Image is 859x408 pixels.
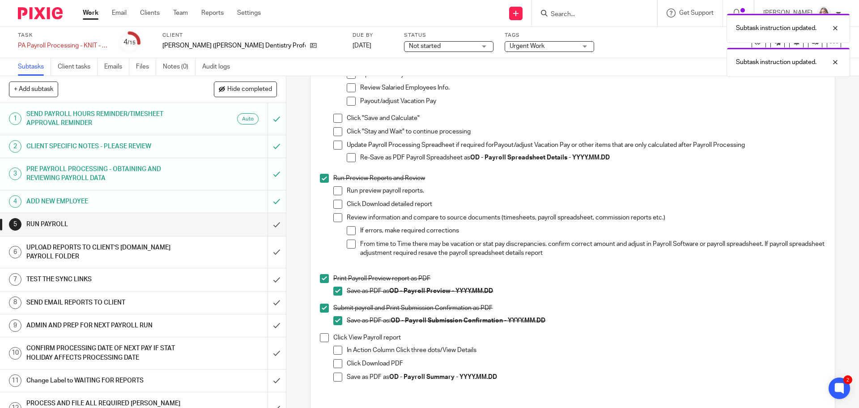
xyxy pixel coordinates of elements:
[9,347,21,360] div: 10
[9,167,21,180] div: 3
[9,374,21,387] div: 11
[9,112,21,125] div: 1
[347,213,825,222] p: Review information and compare to source documents (timesheets, payroll spreadsheet, commission r...
[736,58,816,67] p: Subtask instruction updated.
[26,107,181,130] h1: SEND PAYROLL HOURS REMINDER/TIMESHEET APPROVAL REMINDER
[26,296,181,309] h1: SEND EMAIL REPORTS TO CLIENT
[112,9,127,17] a: Email
[360,226,825,235] p: If errors, make required corrections
[333,333,825,342] p: Click View Payroll report
[347,373,825,382] p: Save as PDF as
[9,246,21,258] div: 6
[26,319,181,332] h1: ADMIN AND PREP FOR NEXT PAYROLL RUN
[237,9,261,17] a: Settings
[202,58,237,76] a: Audit logs
[347,127,825,136] p: Click "Stay and Wait" to continue processing
[173,9,188,17] a: Team
[201,9,224,17] a: Reports
[347,200,825,209] p: Click Download detailed report
[140,9,160,17] a: Clients
[347,141,825,150] p: Update Payroll Processing Spreadheet if required forPayout/adjust Vacation Pay or other items tha...
[333,174,825,183] p: Run Preview Reports and Review
[360,240,825,258] p: From time to Time there may be vacation or stat pay discrepancies. confirm correct amount and adj...
[353,43,371,49] span: [DATE]
[389,288,493,294] strong: OD - Payroll Preview - YYYY.MM.DD
[391,318,545,324] strong: OD - Payroll Submission Confirmation - YYYY.MM.DD
[353,32,393,39] label: Due by
[333,304,825,313] p: Submit payroll and Print Submission Confirmation as PDF
[136,58,156,76] a: Files
[347,346,825,355] p: In Action Column Click three dots/View Details
[214,82,277,97] button: Hide completed
[162,32,341,39] label: Client
[9,82,58,97] button: + Add subtask
[360,97,825,106] p: Payout/adjust Vacation Pay
[9,140,21,153] div: 2
[123,37,136,47] div: 4
[347,186,825,195] p: Run preview payroll reports.
[9,218,21,231] div: 5
[26,218,181,231] h1: RUN PAYROLL
[26,163,181,185] h1: PRE PAYROLL PROCESSING - OBTAINING AND REVIEWING PAYROLL DATA
[409,43,441,49] span: Not started
[9,273,21,286] div: 7
[227,86,272,93] span: Hide completed
[18,7,63,19] img: Pixie
[26,241,181,264] h1: UPLOAD REPORTS TO CLIENT’S [DOMAIN_NAME] PAYROLL FOLDER
[347,114,825,123] p: Click "Save and Calculate"
[128,40,136,45] small: /15
[817,6,831,21] img: KC%20Photo.jpg
[736,24,816,33] p: Subtask instruction updated.
[360,83,825,92] p: Review Salaried Employees Info.
[470,155,610,161] strong: OD - Payroll Spreadsheet Details - YYYY.MM.DD
[843,375,852,384] div: 2
[360,153,825,162] p: Re-Save as PDF Payroll Spreadsheet as
[347,359,825,368] p: Click Download PDF
[104,58,129,76] a: Emails
[18,41,107,50] div: PA Payroll Processing - KNIT - Bi-Weekly
[404,32,493,39] label: Status
[26,342,181,365] h1: CONFIRM PROCESSING DATE OF NEXT PAY IF STAT HOLIDAY AFFECTS PROCESSING DATE
[333,274,825,283] p: Print Payroll Preview report as PDF
[18,58,51,76] a: Subtasks
[26,195,181,208] h1: ADD NEW EMPLOYEE
[237,113,259,125] div: Auto
[9,319,21,332] div: 9
[163,58,196,76] a: Notes (0)
[26,140,181,153] h1: CLIENT SPECIFIC NOTES - PLEASE REVIEW
[26,273,181,286] h1: TEST THE SYNC LINKS
[162,41,306,50] p: [PERSON_NAME] ([PERSON_NAME] Dentistry Professional Corporation)
[9,195,21,208] div: 4
[18,32,107,39] label: Task
[58,58,98,76] a: Client tasks
[83,9,98,17] a: Work
[347,287,825,296] p: Save as PDF as
[389,374,497,380] strong: OD - Payroll Summary - YYYY.MM.DD
[26,374,181,387] h1: Change Label to WAITING FOR REPORTS
[347,316,825,325] p: Save as PDF as:
[9,296,21,309] div: 8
